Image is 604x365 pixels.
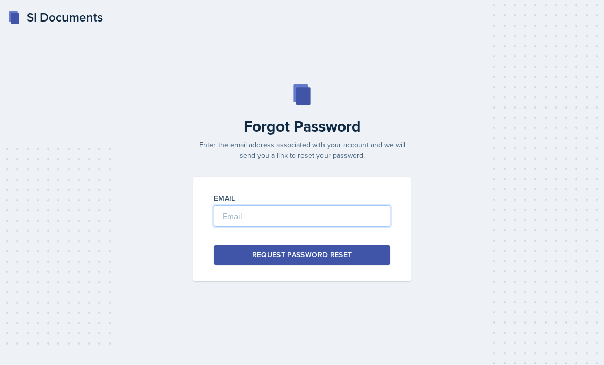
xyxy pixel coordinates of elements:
label: Email [214,193,235,203]
a: SI Documents [8,8,103,27]
button: Request Password Reset [214,245,390,265]
p: Enter the email address associated with your account and we will send you a link to reset your pa... [187,140,417,160]
h2: Forgot Password [187,117,417,136]
input: Email [214,205,390,227]
div: Request Password Reset [252,250,352,260]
